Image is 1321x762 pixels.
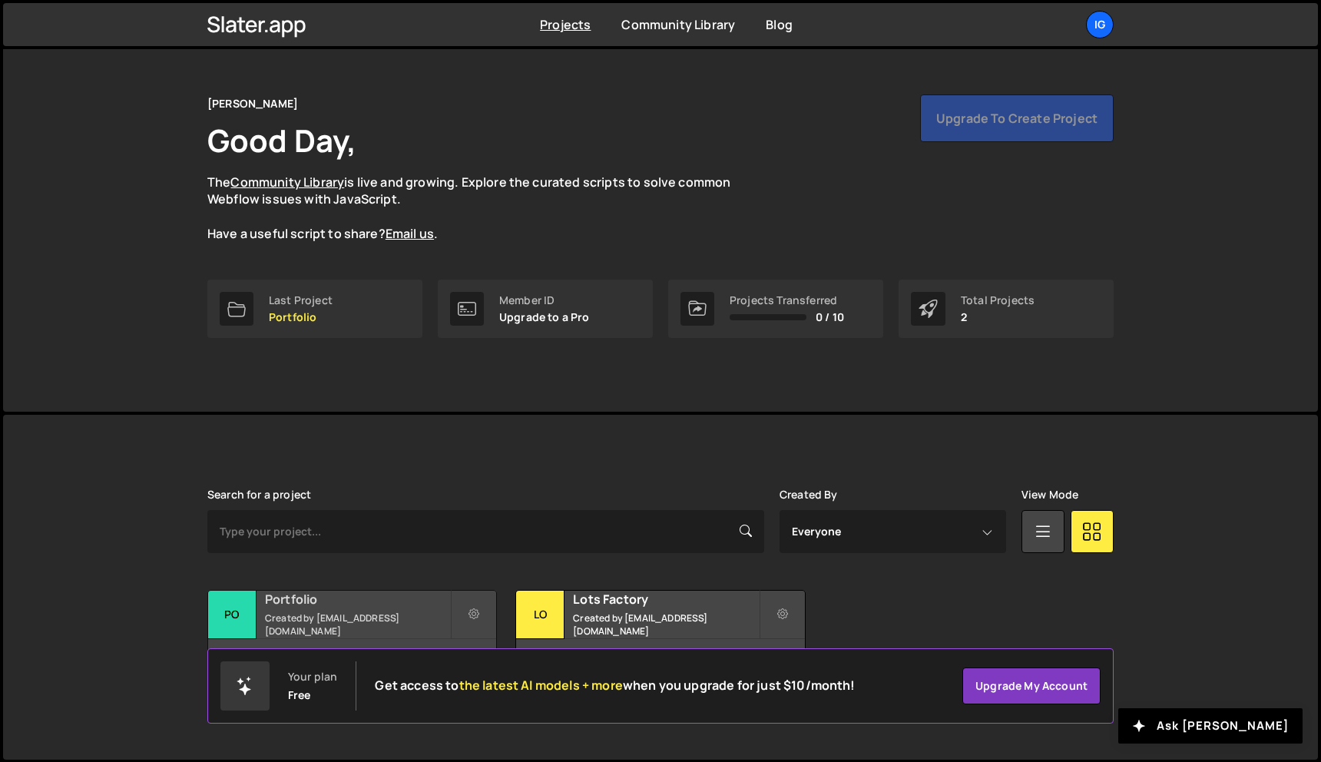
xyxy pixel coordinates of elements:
h2: Lots Factory [573,591,758,608]
a: Projects [540,16,591,33]
div: 10 pages, last updated by [DATE] [208,639,496,685]
div: Lo [516,591,564,639]
input: Type your project... [207,510,764,553]
div: Your plan [288,671,337,683]
h2: Get access to when you upgrade for just $10/month! [375,678,855,693]
a: Ig [1086,11,1114,38]
a: Upgrade my account [962,668,1101,704]
div: 11 pages, last updated by [DATE] [516,639,804,685]
a: Lo Lots Factory Created by [EMAIL_ADDRESS][DOMAIN_NAME] 11 pages, last updated by [DATE] [515,590,805,686]
p: 2 [961,311,1035,323]
small: Created by [EMAIL_ADDRESS][DOMAIN_NAME] [573,611,758,638]
div: Free [288,689,311,701]
p: The is live and growing. Explore the curated scripts to solve common Webflow issues with JavaScri... [207,174,760,243]
button: Ask [PERSON_NAME] [1118,708,1303,744]
h2: Portfolio [265,591,450,608]
small: Created by [EMAIL_ADDRESS][DOMAIN_NAME] [265,611,450,638]
a: Po Portfolio Created by [EMAIL_ADDRESS][DOMAIN_NAME] 10 pages, last updated by [DATE] [207,590,497,686]
div: Po [208,591,257,639]
span: the latest AI models + more [459,677,623,694]
label: Search for a project [207,489,311,501]
a: Community Library [621,16,735,33]
a: Community Library [230,174,344,190]
a: Last Project Portfolio [207,280,422,338]
div: [PERSON_NAME] [207,94,298,113]
div: Total Projects [961,294,1035,306]
div: Projects Transferred [730,294,844,306]
h1: Good Day, [207,119,356,161]
span: 0 / 10 [816,311,844,323]
a: Blog [766,16,793,33]
p: Upgrade to a Pro [499,311,590,323]
p: Portfolio [269,311,333,323]
div: Last Project [269,294,333,306]
label: View Mode [1021,489,1078,501]
a: Email us [386,225,434,242]
label: Created By [780,489,838,501]
div: Member ID [499,294,590,306]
